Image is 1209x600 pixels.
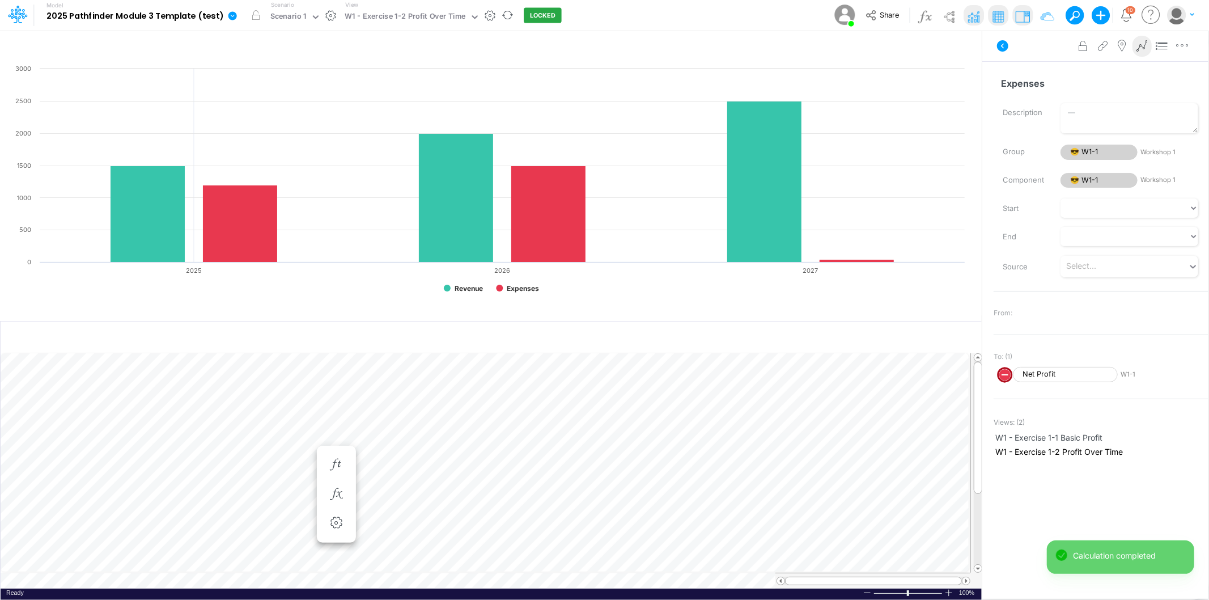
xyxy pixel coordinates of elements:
label: Model [46,2,63,9]
img: User Image Icon [832,2,858,28]
div: W1 - Exercise 1-2 Profit Over Time [345,11,465,24]
label: Scenario [271,1,294,9]
span: 100% [959,589,976,597]
b: 2025 Pathfinder Module 3 Template (test) [46,11,223,22]
div: Zoom [873,589,944,597]
text: Expenses [507,284,539,293]
button: Share [860,7,907,24]
text: 3000 [15,65,31,73]
label: End [994,227,1052,247]
svg: circle with outer border [997,367,1013,383]
span: From: [994,308,1012,318]
div: Scenario 1 [270,11,307,24]
span: 😎 W1-1 [1060,145,1138,160]
label: Component [994,171,1052,190]
text: 1000 [17,194,31,202]
div: Zoom In [944,589,953,597]
span: Net Profit [1013,367,1118,382]
a: Notifications [1120,9,1133,22]
text: Revenue [455,284,483,293]
button: LOCKED [524,8,562,23]
div: Select... [1066,260,1096,272]
text: 500 [19,226,31,234]
span: W1 - Exercise 1-2 Profit Over Time [995,446,1207,458]
text: 2026 [494,267,510,274]
label: Description [994,103,1052,122]
label: Group [994,142,1052,162]
text: 2000 [15,129,31,137]
input: Type a title here [10,326,735,349]
div: Zoom level [959,589,976,597]
text: 1500 [17,162,31,170]
text: 2025 [186,267,202,274]
div: Calculation completed [1073,550,1185,561]
text: 2027 [803,267,818,274]
label: Start [994,199,1052,218]
span: Workshop 1 [1140,147,1198,157]
span: To: (1) [994,352,1012,362]
span: W1 - Exercise 1-1 Basic Profit [995,432,1207,443]
div: Zoom [907,590,909,596]
span: 😎 W1-1 [1060,173,1138,188]
div: Zoom Out [863,589,872,597]
div: 10 unread items [1128,7,1134,12]
input: — Node name — [994,73,1199,94]
input: Type a title here [10,35,860,58]
span: Workshop 1 [1140,175,1198,185]
text: 0 [27,258,31,266]
span: Share [880,10,899,19]
label: View [345,1,358,9]
span: Views: ( 2 ) [994,417,1025,428]
label: Source [994,257,1052,277]
text: 2500 [15,97,31,105]
span: Ready [6,589,24,596]
div: In Ready mode [6,589,24,597]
